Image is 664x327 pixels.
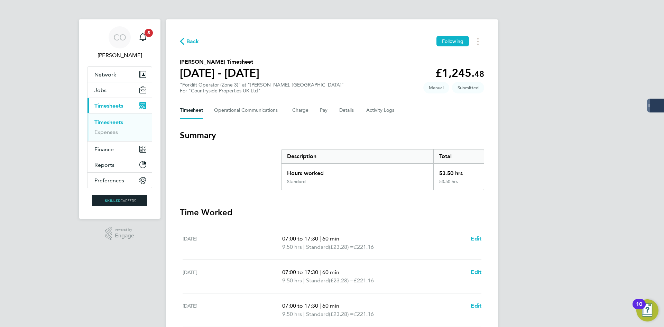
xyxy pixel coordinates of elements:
span: Jobs [94,87,107,93]
div: 10 [636,304,642,313]
span: 07:00 to 17:30 [282,269,318,275]
button: Following [436,36,469,46]
a: Edit [471,302,481,310]
button: Finance [87,142,152,157]
span: 9.50 hrs [282,277,302,284]
div: [DATE] [183,235,282,251]
span: Edit [471,302,481,309]
span: (£23.28) = [329,311,354,317]
span: 9.50 hrs [282,244,302,250]
button: Details [339,102,355,119]
span: (£23.28) = [329,277,354,284]
a: Powered byEngage [105,227,135,240]
span: 48 [474,69,484,79]
span: 9.50 hrs [282,311,302,317]
h3: Time Worked [180,207,484,218]
a: Timesheets [94,119,123,126]
span: Standard [306,310,329,318]
span: Finance [94,146,114,153]
div: 53.50 hrs [433,179,484,190]
a: 5 [136,26,150,48]
span: Timesheets [94,102,123,109]
a: Edit [471,268,481,276]
nav: Main navigation [79,19,160,219]
div: For "Countryside Properties UK Ltd" [180,88,344,94]
span: 60 min [322,302,339,309]
button: Timesheet [180,102,203,119]
span: Following [442,38,463,44]
span: | [303,244,305,250]
div: Description [282,149,433,163]
span: Engage [115,233,134,239]
app-decimal: £1,245. [435,66,484,80]
div: [DATE] [183,302,282,318]
button: Back [180,37,199,46]
span: (£23.28) = [329,244,354,250]
a: Edit [471,235,481,243]
span: Edit [471,235,481,242]
button: Reports [87,157,152,172]
span: £221.16 [354,277,374,284]
span: Edit [471,269,481,275]
button: Jobs [87,82,152,98]
h3: Summary [180,130,484,141]
span: Standard [306,276,329,285]
span: | [320,302,321,309]
button: Charge [292,102,309,119]
span: Standard [306,243,329,251]
button: Operational Communications [214,102,281,119]
div: 53.50 hrs [433,164,484,179]
button: Timesheets [87,98,152,113]
span: | [320,235,321,242]
button: Preferences [87,173,152,188]
span: 60 min [322,269,339,275]
span: Back [186,37,199,46]
span: Network [94,71,116,78]
div: Total [433,149,484,163]
h2: [PERSON_NAME] Timesheet [180,58,259,66]
button: Activity Logs [366,102,395,119]
div: [DATE] [183,268,282,285]
span: | [303,311,305,317]
span: 07:00 to 17:30 [282,235,318,242]
h1: [DATE] - [DATE] [180,66,259,80]
span: Reports [94,162,114,168]
span: | [320,269,321,275]
button: Timesheets Menu [472,36,484,47]
span: £221.16 [354,311,374,317]
div: Hours worked [282,164,433,179]
span: 5 [145,29,153,37]
div: "Forklift Operator (Zone 3)" at "[PERSON_NAME], [GEOGRAPHIC_DATA]" [180,82,344,94]
span: £221.16 [354,244,374,250]
button: Network [87,67,152,82]
span: 60 min [322,235,339,242]
span: Powered by [115,227,134,233]
a: Go to home page [87,195,152,206]
span: 07:00 to 17:30 [282,302,318,309]
span: Preferences [94,177,124,184]
div: Standard [287,179,306,184]
span: This timesheet is Submitted. [452,82,484,93]
img: skilledcareers-logo-retina.png [92,195,147,206]
span: This timesheet was manually created. [423,82,449,93]
button: Open Resource Center, 10 new notifications [636,299,658,321]
button: Pay [320,102,328,119]
span: CO [113,33,126,42]
span: | [303,277,305,284]
div: Timesheets [87,113,152,141]
a: CO[PERSON_NAME] [87,26,152,60]
a: Expenses [94,129,118,135]
span: Craig O'Donovan [87,51,152,60]
div: Summary [281,149,484,190]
